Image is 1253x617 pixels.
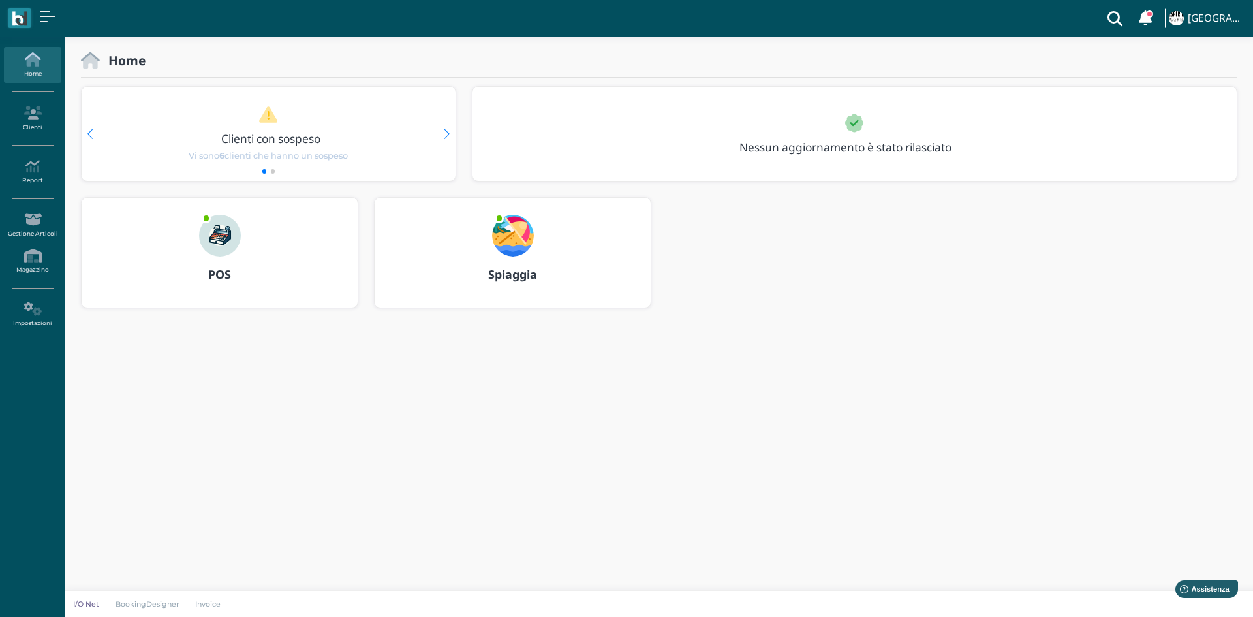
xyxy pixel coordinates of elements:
a: Home [4,47,61,83]
a: Report [4,154,61,190]
h4: [GEOGRAPHIC_DATA] [1188,13,1245,24]
h3: Nessun aggiornamento è stato rilasciato [732,141,982,153]
img: ... [199,215,241,257]
h2: Home [100,54,146,67]
div: 1 / 1 [472,87,1237,181]
img: ... [1169,11,1183,25]
img: ... [492,215,534,257]
a: ... Spiaggia [374,197,651,324]
div: Previous slide [87,129,93,139]
a: Impostazioni [4,296,61,332]
b: Spiaggia [488,266,537,282]
div: Next slide [444,129,450,139]
a: Clienti [4,101,61,136]
a: Gestione Articoli [4,207,61,243]
a: Clienti con sospeso Vi sono6clienti che hanno un sospeso [106,106,430,162]
a: Magazzino [4,244,61,279]
div: 1 / 2 [82,87,456,181]
img: logo [12,11,27,26]
h3: Clienti con sospeso [109,133,433,145]
a: ... [GEOGRAPHIC_DATA] [1167,3,1245,34]
span: Assistenza [39,10,86,20]
a: ... POS [81,197,358,324]
b: POS [208,266,231,282]
iframe: Help widget launcher [1160,577,1242,606]
span: Vi sono clienti che hanno un sospeso [189,150,348,162]
b: 6 [219,151,224,161]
